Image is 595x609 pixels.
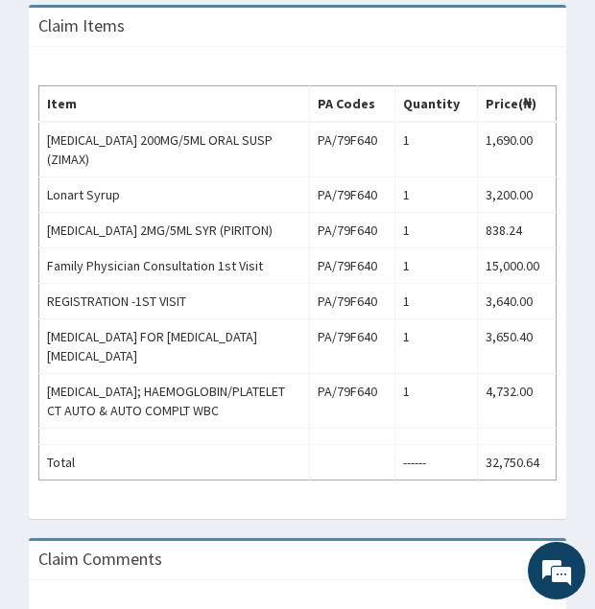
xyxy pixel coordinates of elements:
[477,445,556,480] td: 32,750.64
[309,122,394,177] td: PA/79F640
[394,122,477,177] td: 1
[477,213,556,248] td: 838.24
[39,374,310,429] td: [MEDICAL_DATA]; HAEMOGLOBIN/PLATELET CT AUTO & AUTO COMPLT WBC
[39,445,310,480] td: Total
[477,319,556,374] td: 3,650.40
[309,374,394,429] td: PA/79F640
[309,284,394,319] td: PA/79F640
[394,374,477,429] td: 1
[394,284,477,319] td: 1
[477,284,556,319] td: 3,640.00
[100,107,322,132] div: Chat with us now
[477,122,556,177] td: 1,690.00
[394,177,477,213] td: 1
[39,177,310,213] td: Lonart Syrup
[10,406,366,473] textarea: Type your message and hit 'Enter'
[38,550,162,568] h3: Claim Comments
[394,445,477,480] td: ------
[309,86,394,123] th: PA Codes
[39,122,310,177] td: [MEDICAL_DATA] 200MG/5ML ORAL SUSP (ZIMAX)
[309,319,394,374] td: PA/79F640
[394,319,477,374] td: 1
[477,374,556,429] td: 4,732.00
[394,248,477,284] td: 1
[477,86,556,123] th: Price(₦)
[309,248,394,284] td: PA/79F640
[39,319,310,374] td: [MEDICAL_DATA] FOR [MEDICAL_DATA] [MEDICAL_DATA]
[394,86,477,123] th: Quantity
[38,17,125,35] h3: Claim Items
[477,177,556,213] td: 3,200.00
[39,284,310,319] td: REGISTRATION -1ST VISIT
[394,213,477,248] td: 1
[39,86,310,123] th: Item
[39,248,310,284] td: Family Physician Consultation 1st Visit
[309,213,394,248] td: PA/79F640
[36,96,78,144] img: d_794563401_company_1708531726252_794563401
[315,10,361,56] div: Minimize live chat window
[477,248,556,284] td: 15,000.00
[309,177,394,213] td: PA/79F640
[39,213,310,248] td: [MEDICAL_DATA] 2MG/5ML SYR (PIRITON)
[111,182,265,376] span: We're online!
